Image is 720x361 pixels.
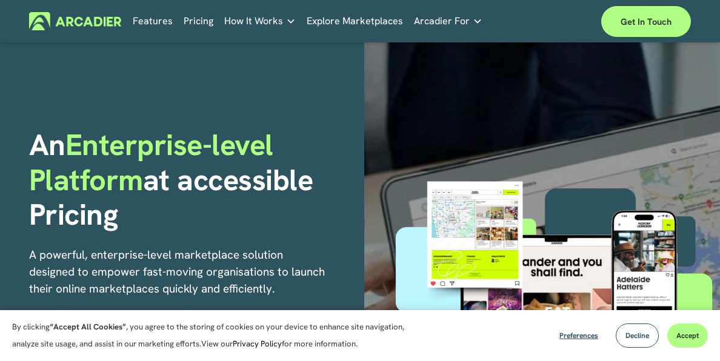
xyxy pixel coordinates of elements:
[307,12,403,30] a: Explore Marketplaces
[550,323,607,348] button: Preferences
[224,12,296,30] a: folder dropdown
[29,125,281,199] span: Enterprise-level Platform
[414,13,470,30] span: Arcadier For
[224,13,283,30] span: How It Works
[659,303,720,361] iframe: Chat Widget
[233,339,282,349] a: Privacy Policy
[184,12,213,30] a: Pricing
[625,331,649,340] span: Decline
[559,331,598,340] span: Preferences
[616,323,659,348] button: Decline
[133,12,173,30] a: Features
[414,12,482,30] a: folder dropdown
[29,12,122,31] img: Arcadier
[601,6,691,37] a: Get in touch
[12,319,406,353] p: By clicking , you agree to the storing of cookies on your device to enhance site navigation, anal...
[29,128,356,233] h1: An at accessible Pricing
[50,322,126,332] strong: “Accept All Cookies”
